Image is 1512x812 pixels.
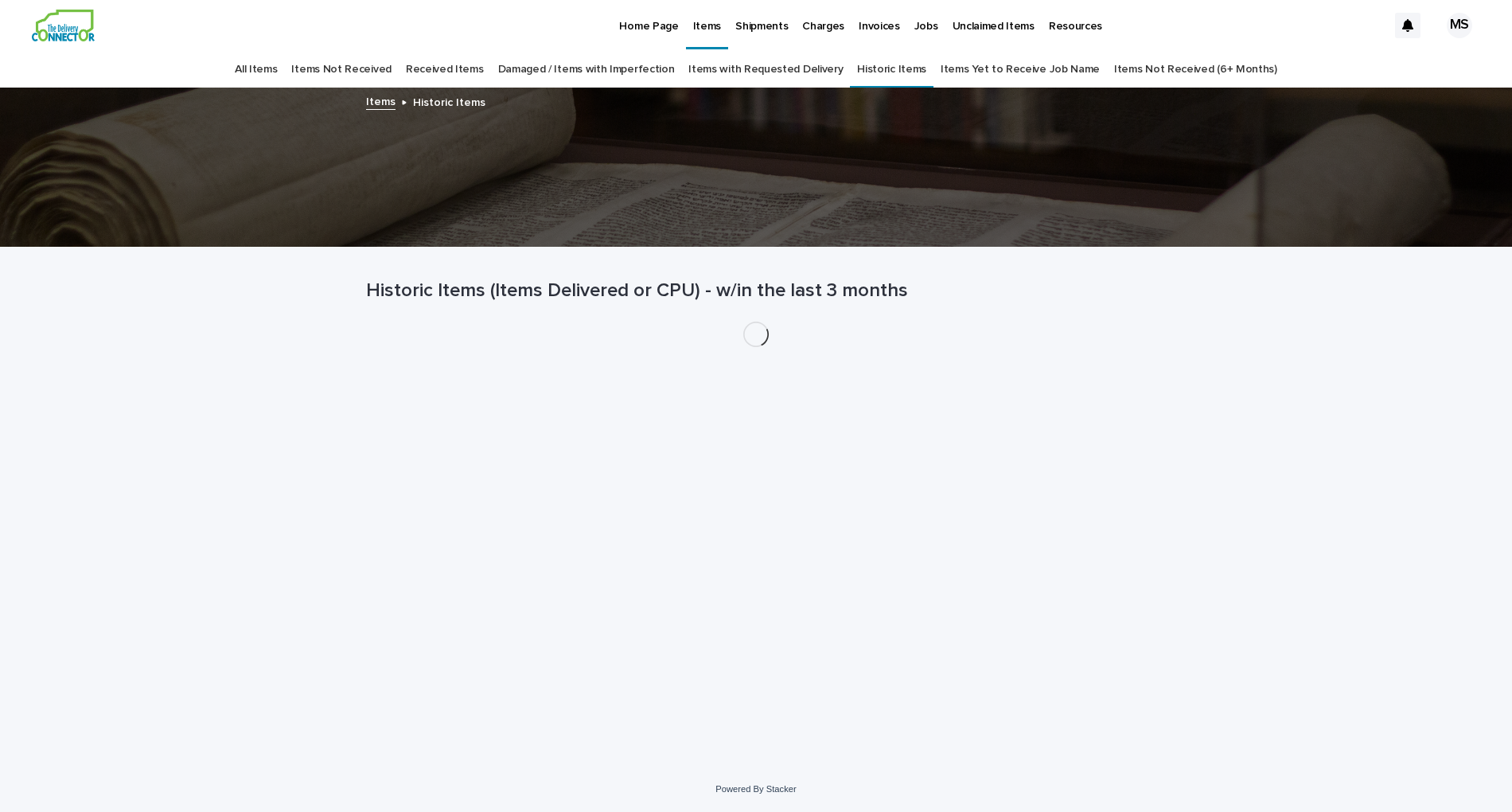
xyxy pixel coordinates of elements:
[366,92,396,110] a: Items
[406,51,484,88] a: Received Items
[715,784,796,794] a: Powered By Stacker
[235,51,277,88] a: All Items
[291,51,391,88] a: Items Not Received
[413,92,485,110] p: Historic Items
[32,10,95,41] img: aCWQmA6OSGG0Kwt8cj3c
[688,51,843,88] a: Items with Requested Delivery
[857,51,926,88] a: Historic Items
[1114,51,1277,88] a: Items Not Received (6+ Months)
[1447,13,1472,38] div: MS
[498,51,675,88] a: Damaged / Items with Imperfection
[941,51,1100,88] a: Items Yet to Receive Job Name
[366,279,1146,303] h1: Historic Items (Items Delivered or CPU) - w/in the last 3 months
